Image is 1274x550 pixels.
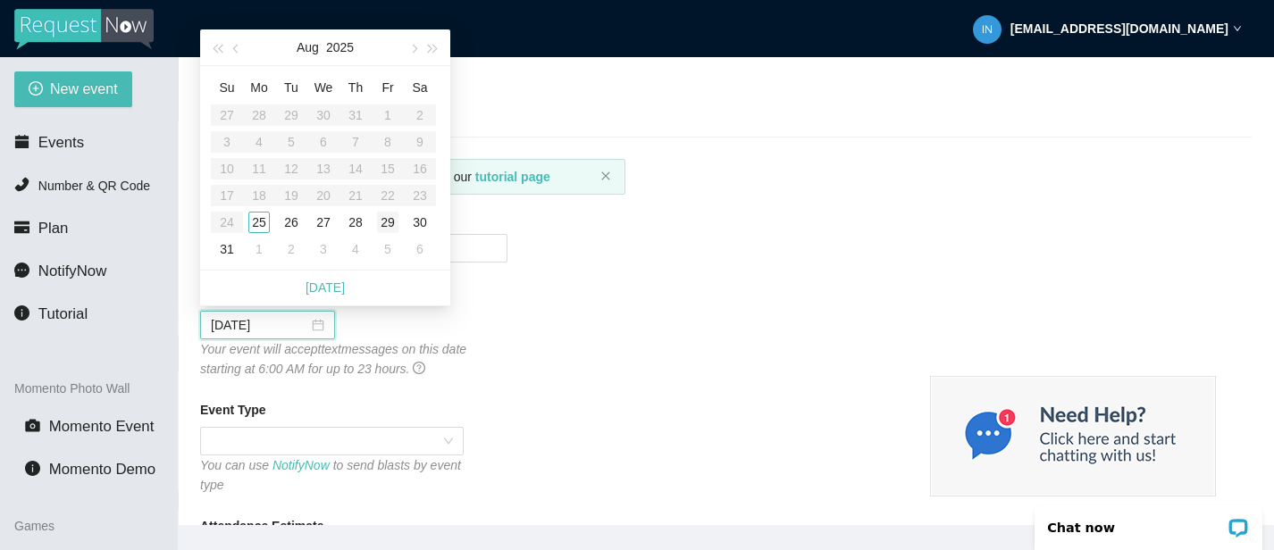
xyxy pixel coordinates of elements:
[14,9,154,50] img: RequestNow
[38,305,88,322] span: Tutorial
[200,79,1253,115] h2: New Event
[307,209,339,236] td: 2025-08-27
[49,461,155,478] span: Momento Demo
[281,238,302,260] div: 2
[1023,494,1274,550] iframe: LiveChat chat widget
[200,400,266,420] b: Event Type
[248,238,270,260] div: 1
[377,238,398,260] div: 5
[297,29,319,65] button: Aug
[14,220,29,235] span: credit-card
[339,73,372,102] th: Th
[200,455,464,495] div: You can use to send blasts by event type
[50,78,118,100] span: New event
[211,236,243,262] td: 2025-08-31
[345,238,366,260] div: 4
[306,280,345,295] a: [DATE]
[243,209,275,236] td: 2025-08-25
[313,238,334,260] div: 3
[326,29,354,65] button: 2025
[14,177,29,192] span: phone
[339,236,372,262] td: 2025-09-04
[25,461,40,476] span: info-circle
[243,236,275,262] td: 2025-09-01
[243,73,275,102] th: Mo
[29,81,43,98] span: plus-circle
[14,71,132,107] button: plus-circleNew event
[307,236,339,262] td: 2025-09-03
[404,73,436,102] th: Sa
[49,418,155,435] span: Momento Event
[339,209,372,236] td: 2025-08-28
[272,458,330,472] a: NotifyNow
[404,209,436,236] td: 2025-08-30
[216,238,238,260] div: 31
[38,262,106,279] span: NotifyNow
[413,362,425,374] span: question-circle
[600,171,611,182] button: close
[275,209,307,236] td: 2025-08-26
[307,73,339,102] th: We
[930,376,1216,496] img: Chat now
[200,342,466,376] i: Your event will accept text messages on this date starting at 6:00 AM for up to 23 hours.
[275,236,307,262] td: 2025-09-02
[200,516,323,536] b: Attendance Estimate
[313,212,334,233] div: 27
[372,73,404,102] th: Fr
[409,212,431,233] div: 30
[38,134,84,151] span: Events
[14,134,29,149] span: calendar
[211,73,243,102] th: Su
[1010,21,1228,36] strong: [EMAIL_ADDRESS][DOMAIN_NAME]
[38,179,150,193] span: Number & QR Code
[600,171,611,181] span: close
[377,212,398,233] div: 29
[248,212,270,233] div: 25
[372,209,404,236] td: 2025-08-29
[14,262,29,278] span: message
[38,220,69,237] span: Plan
[14,305,29,321] span: info-circle
[25,418,40,433] span: camera
[409,238,431,260] div: 6
[234,170,550,184] span: Need help or want to learn more? View our
[281,212,302,233] div: 26
[404,236,436,262] td: 2025-09-06
[1233,24,1242,33] span: down
[475,170,550,184] a: tutorial page
[211,315,308,335] input: Select date
[345,212,366,233] div: 28
[973,15,1002,44] img: d01eb085664dd1b1b0f3fb614695c60d
[275,73,307,102] th: Tu
[372,236,404,262] td: 2025-09-05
